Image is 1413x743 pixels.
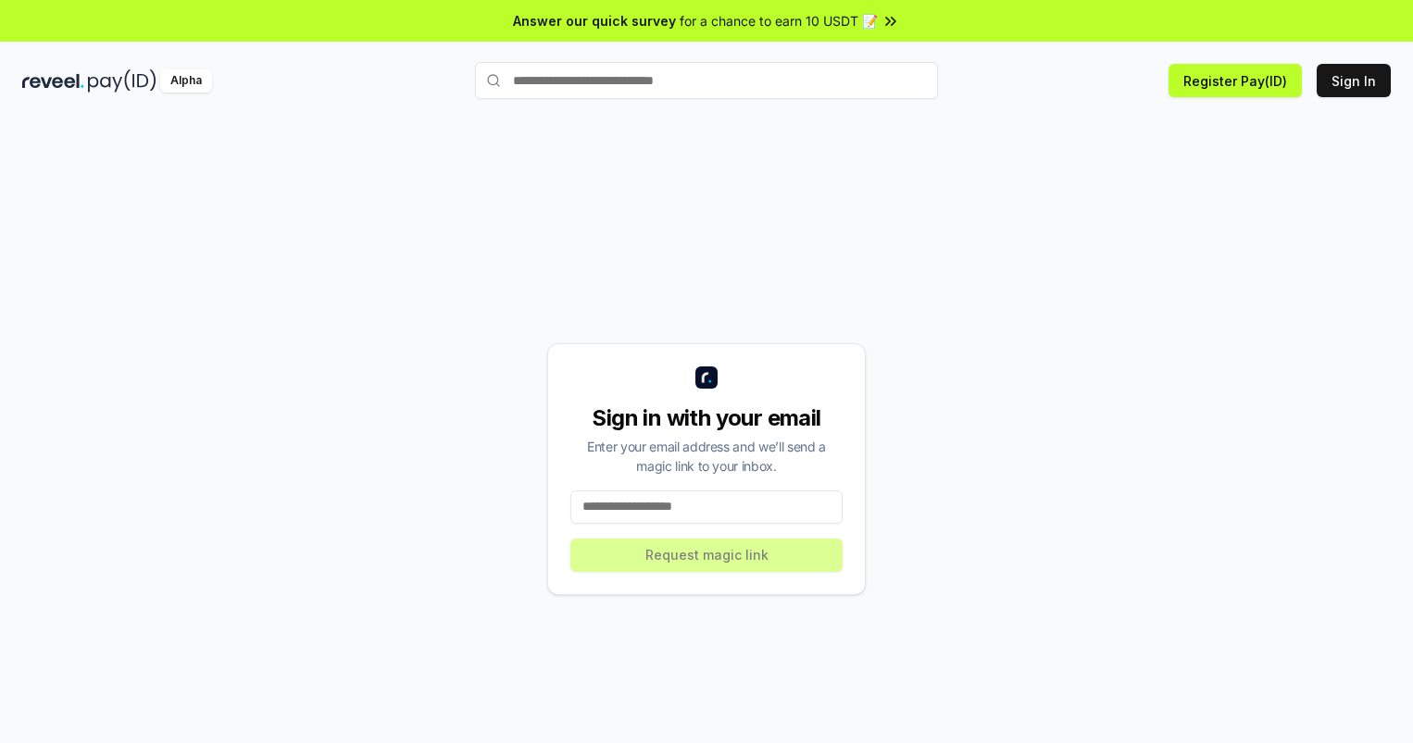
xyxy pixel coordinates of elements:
div: Alpha [160,69,212,93]
div: Sign in with your email [570,403,843,433]
button: Register Pay(ID) [1169,64,1302,97]
img: pay_id [88,69,156,93]
button: Sign In [1317,64,1391,97]
span: for a chance to earn 10 USDT 📝 [680,11,878,31]
img: reveel_dark [22,69,84,93]
div: Enter your email address and we’ll send a magic link to your inbox. [570,437,843,476]
img: logo_small [695,366,718,389]
span: Answer our quick survey [513,11,676,31]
